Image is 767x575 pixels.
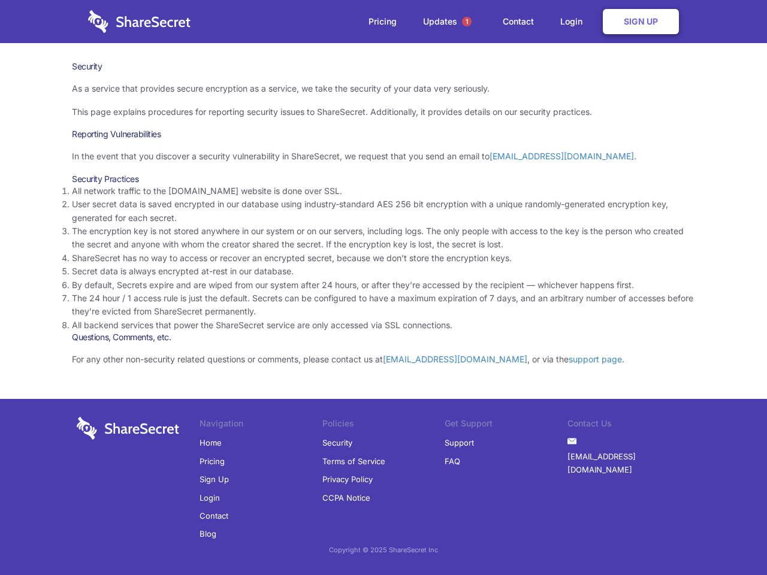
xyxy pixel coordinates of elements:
[200,507,228,525] a: Contact
[200,417,322,434] li: Navigation
[72,225,695,252] li: The encryption key is not stored anywhere in our system or on our servers, including logs. The on...
[322,417,445,434] li: Policies
[490,151,634,161] a: [EMAIL_ADDRESS][DOMAIN_NAME]
[72,252,695,265] li: ShareSecret has no way to access or recover an encrypted secret, because we don’t store the encry...
[445,452,460,470] a: FAQ
[445,434,474,452] a: Support
[72,105,695,119] p: This page explains procedures for reporting security issues to ShareSecret. Additionally, it prov...
[72,332,695,343] h3: Questions, Comments, etc.
[383,354,527,364] a: [EMAIL_ADDRESS][DOMAIN_NAME]
[567,417,690,434] li: Contact Us
[72,265,695,278] li: Secret data is always encrypted at-rest in our database.
[491,3,546,40] a: Contact
[200,434,222,452] a: Home
[72,82,695,95] p: As a service that provides secure encryption as a service, we take the security of your data very...
[322,452,385,470] a: Terms of Service
[357,3,409,40] a: Pricing
[72,184,695,198] li: All network traffic to the [DOMAIN_NAME] website is done over SSL.
[567,447,690,479] a: [EMAIL_ADDRESS][DOMAIN_NAME]
[548,3,600,40] a: Login
[72,198,695,225] li: User secret data is saved encrypted in our database using industry-standard AES 256 bit encryptio...
[72,279,695,292] li: By default, Secrets expire and are wiped from our system after 24 hours, or after they’re accesse...
[462,17,472,26] span: 1
[322,489,370,507] a: CCPA Notice
[603,9,679,34] a: Sign Up
[200,452,225,470] a: Pricing
[72,292,695,319] li: The 24 hour / 1 access rule is just the default. Secrets can be configured to have a maximum expi...
[72,61,695,72] h1: Security
[322,434,352,452] a: Security
[72,129,695,140] h3: Reporting Vulnerabilities
[77,417,179,440] img: logo-wordmark-white-trans-d4663122ce5f474addd5e946df7df03e33cb6a1c49d2221995e7729f52c070b2.svg
[322,470,373,488] a: Privacy Policy
[200,470,229,488] a: Sign Up
[445,417,567,434] li: Get Support
[88,10,191,33] img: logo-wordmark-white-trans-d4663122ce5f474addd5e946df7df03e33cb6a1c49d2221995e7729f52c070b2.svg
[200,489,220,507] a: Login
[569,354,622,364] a: support page
[72,319,695,332] li: All backend services that power the ShareSecret service are only accessed via SSL connections.
[72,174,695,184] h3: Security Practices
[200,525,216,543] a: Blog
[72,353,695,366] p: For any other non-security related questions or comments, please contact us at , or via the .
[72,150,695,163] p: In the event that you discover a security vulnerability in ShareSecret, we request that you send ...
